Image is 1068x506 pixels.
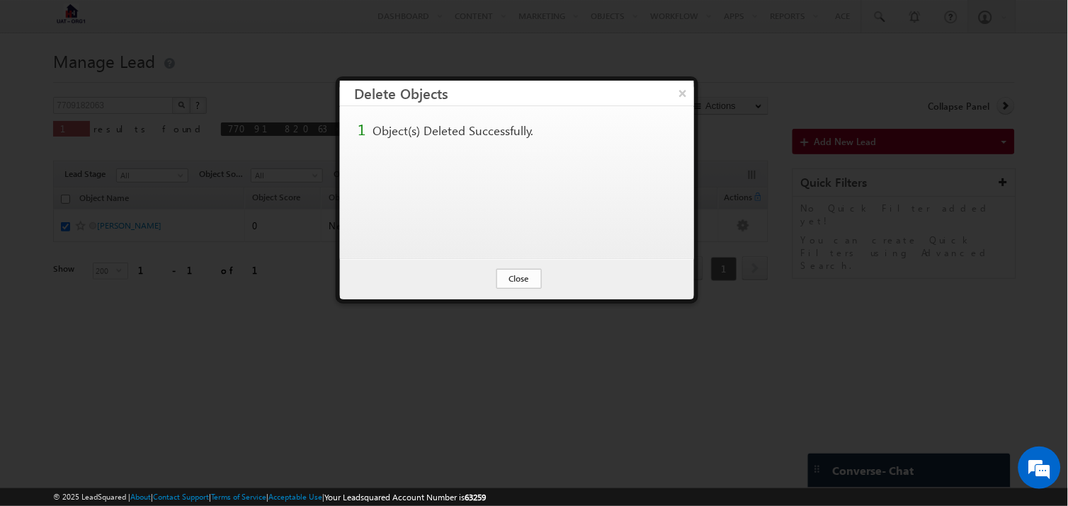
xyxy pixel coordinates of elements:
[153,492,209,501] a: Contact Support
[53,490,486,504] span: © 2025 LeadSquared | | | | |
[671,81,694,105] button: ×
[130,492,151,501] a: About
[465,492,486,502] span: 63259
[74,74,238,93] div: Chat with us now
[211,492,266,501] a: Terms of Service
[232,7,266,41] div: Minimize live chat window
[369,119,537,141] td: Object(s) Deleted Successfully.
[268,492,322,501] a: Acceptable Use
[18,131,259,385] textarea: Type your message and hit 'Enter'
[193,397,257,416] em: Start Chat
[354,119,369,141] td: 1
[24,74,59,93] img: d_60004797649_company_0_60004797649
[354,81,694,105] h3: Delete Objects
[496,269,542,289] button: Close
[324,492,486,502] span: Your Leadsquared Account Number is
